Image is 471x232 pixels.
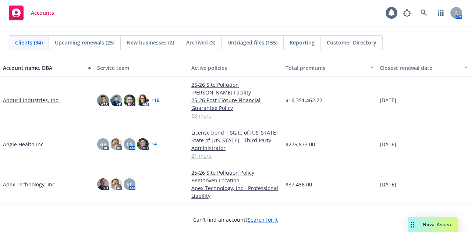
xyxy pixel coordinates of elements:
[423,221,452,228] span: Nova Assist
[6,3,57,23] a: Accounts
[227,39,277,46] span: Untriaged files (155)
[380,140,396,148] span: [DATE]
[290,39,315,46] span: Reporting
[3,140,43,148] a: Angle Health Inc
[94,59,188,76] button: Service team
[152,142,157,146] a: + 4
[380,96,396,104] span: [DATE]
[417,6,431,20] a: Search
[191,169,280,184] a: 25-26 Site Pollution Policy Beethoven Location
[191,96,280,112] a: 25-26 Post Closure Financial Guarantee Policy
[433,6,448,20] a: Switch app
[408,217,417,232] div: Drag to move
[137,94,149,106] img: photo
[191,184,280,200] a: Apex Technology, Inc - Professional Liability
[193,216,278,224] span: Can't find an account?
[380,181,396,188] span: [DATE]
[191,129,280,136] a: License bond | State of [US_STATE]
[55,39,114,46] span: Upcoming renewals (25)
[110,178,122,190] img: photo
[286,140,315,148] span: $275,873.00
[191,81,280,96] a: 25-26 Site Pollution [PERSON_NAME] Facility
[3,64,83,72] div: Account name, DBA
[97,64,185,72] div: Service team
[188,59,283,76] button: Active policies
[127,140,133,148] span: CS
[97,178,109,190] img: photo
[191,112,280,119] a: 63 more
[191,136,280,152] a: State of [US_STATE] - Third Party Administrator
[152,98,159,103] a: + 16
[124,94,135,106] img: photo
[110,138,122,150] img: photo
[380,64,460,72] div: Closest renewal date
[408,217,458,232] button: Nova Assist
[3,96,60,104] a: Anduril Industries, Inc.
[191,64,280,72] div: Active policies
[110,94,122,106] img: photo
[31,10,54,16] span: Accounts
[286,181,312,188] span: $37,456.00
[127,39,174,46] span: New businesses (2)
[137,138,149,150] img: photo
[286,64,366,72] div: Total premiums
[3,181,55,188] a: Apex Technology, Inc
[191,152,280,160] a: 21 more
[248,216,278,223] a: Search for it
[400,6,414,20] a: Report a Bug
[286,96,322,104] span: $16,351,462.22
[377,59,471,76] button: Closest renewal date
[186,39,215,46] span: Archived (3)
[327,39,376,46] span: Customer Directory
[127,181,133,188] span: SC
[99,140,107,148] span: HB
[97,94,109,106] img: photo
[283,59,377,76] button: Total premiums
[15,39,43,46] span: Clients (34)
